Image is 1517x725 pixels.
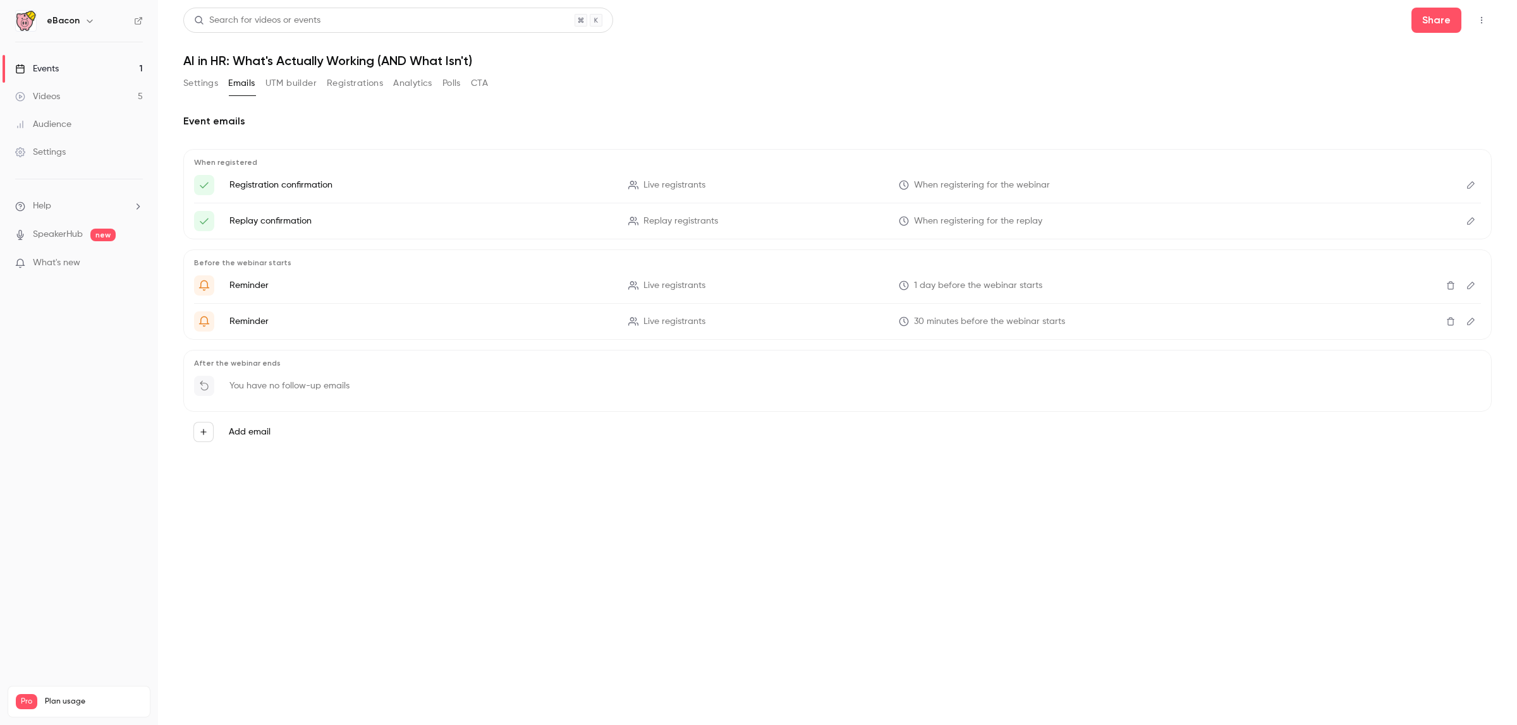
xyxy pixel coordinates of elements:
iframe: Noticeable Trigger [128,258,143,269]
button: Emails [228,73,255,93]
p: Replay confirmation [229,215,613,227]
button: Edit [1461,275,1481,296]
div: Search for videos or events [194,14,320,27]
span: Live registrants [643,279,705,292]
span: Live registrants [643,315,705,328]
button: Delete [1441,311,1461,332]
span: new [90,229,116,241]
span: 1 day before the webinar starts [914,279,1042,292]
li: Here's your access link to {{ event_name }}! [194,211,1481,231]
p: Reminder [229,279,613,292]
span: Replay registrants [643,215,718,228]
span: 30 minutes before the webinar starts [914,315,1065,328]
span: Plan usage [45,697,142,707]
li: Here's your access link to {{ event_name }}! [194,175,1481,195]
span: When registering for the webinar [914,179,1050,192]
div: Videos [15,90,60,103]
li: {{ event_name }} is about to go live [194,311,1481,332]
p: When registered [194,157,1481,167]
button: Edit [1461,175,1481,195]
div: Events [15,63,59,75]
button: Edit [1461,211,1481,231]
button: Registrations [327,73,383,93]
h1: AI in HR: What's Actually Working (AND What Isn't) [183,53,1492,68]
p: After the webinar ends [194,358,1481,368]
span: Live registrants [643,179,705,192]
p: You have no follow-up emails [229,380,350,392]
button: Analytics [393,73,432,93]
h6: eBacon [47,15,80,27]
span: Help [33,200,51,213]
li: Get Ready for '{{ event_name }}' tomorrow! [194,275,1481,296]
button: Polls [442,73,461,93]
button: Delete [1441,275,1461,296]
button: Share [1411,8,1461,33]
li: help-dropdown-opener [15,200,143,213]
p: Reminder [229,315,613,328]
label: Add email [229,426,271,438]
p: Registration confirmation [229,179,613,191]
h2: Event emails [183,114,1492,129]
div: Settings [15,146,66,159]
span: Pro [16,694,37,709]
div: Audience [15,118,71,131]
p: Before the webinar starts [194,258,1481,268]
span: What's new [33,256,80,270]
span: When registering for the replay [914,215,1042,228]
img: eBacon [16,11,36,31]
a: SpeakerHub [33,228,83,241]
button: UTM builder [265,73,317,93]
button: Settings [183,73,218,93]
button: CTA [471,73,488,93]
button: Edit [1461,311,1481,332]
